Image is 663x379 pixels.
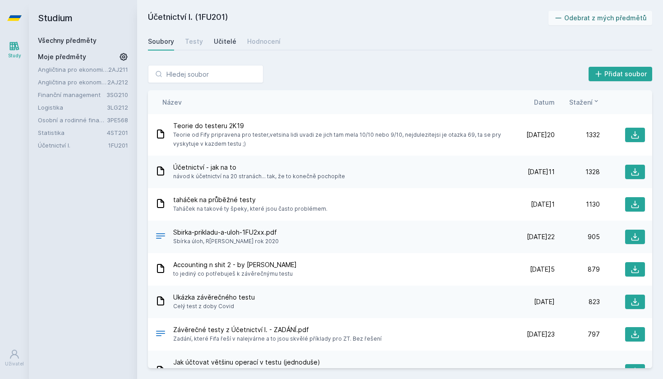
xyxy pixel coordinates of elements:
[38,116,107,125] a: Osobní a rodinné finance
[173,237,279,246] span: Sbírka úloh, R[PERSON_NAME] rok 2020
[38,52,86,61] span: Moje předměty
[527,232,555,241] span: [DATE]22
[2,344,27,372] a: Uživatel
[173,195,327,204] span: taháček na průběžné testy
[173,334,382,343] span: Zadání, které Fifa řeší v nalejvárne a to jsou skvělé příklady pro ZT. Bez řešení
[108,66,128,73] a: 2AJ211
[526,130,555,139] span: [DATE]20
[214,32,236,51] a: Učitelé
[173,358,506,367] span: Jak účtovat většinu operací v testu (jednoduše)
[530,265,555,274] span: [DATE]5
[108,142,128,149] a: 1FU201
[555,297,600,306] div: 823
[185,32,203,51] a: Testy
[38,65,108,74] a: Angličtina pro ekonomická studia 1 (B2/C1)
[173,228,279,237] span: Sbirka-prikladu-a-uloh-1FU2xx.pdf
[173,269,297,278] span: to jediný co potřebuješ k závěrečnýmu testu
[555,200,600,209] div: 1130
[107,129,128,136] a: 4ST201
[106,91,128,98] a: 3SG210
[148,37,174,46] div: Soubory
[555,265,600,274] div: 879
[569,97,593,107] span: Stažení
[107,116,128,124] a: 3PE568
[173,293,255,302] span: Ukázka závěrečného testu
[148,65,263,83] input: Hledej soubor
[38,103,107,112] a: Logistika
[247,32,281,51] a: Hodnocení
[107,79,128,86] a: 2AJ212
[173,260,297,269] span: Accounting n shit 2 - by [PERSON_NAME]
[548,11,653,25] button: Odebrat z mých předmětů
[555,130,600,139] div: 1332
[162,97,182,107] button: Název
[555,330,600,339] div: 797
[173,172,345,181] span: návod k účetnictví na 20 stranách... tak, že to konečně pochopíte
[155,231,166,244] div: PDF
[38,78,107,87] a: Angličtina pro ekonomická studia 2 (B2/C1)
[8,52,21,59] div: Study
[534,297,555,306] span: [DATE]
[589,67,653,81] button: Přidat soubor
[527,330,555,339] span: [DATE]23
[555,232,600,241] div: 905
[173,204,327,213] span: Taháček na takové ty špeky, které jsou často problémem.
[555,367,600,376] div: 678
[38,141,108,150] a: Účetnictví I.
[185,37,203,46] div: Testy
[555,167,600,176] div: 1328
[2,36,27,64] a: Study
[148,11,548,25] h2: Účetnictví I. (1FU201)
[173,130,506,148] span: Teorie od Fify pripravena pro tester,vetsina lidi uvadi ze jich tam mela 10/10 nebo 9/10, nejdule...
[38,90,106,99] a: Finanční management
[531,200,555,209] span: [DATE]1
[173,325,382,334] span: Závěrečné testy z Účetnictví I. - ZADÁNÍ.pdf
[214,37,236,46] div: Učitelé
[173,163,345,172] span: Účetnictví - jak na to
[38,37,97,44] a: Všechny předměty
[173,302,255,311] span: Celý test z doby Covid
[534,97,555,107] button: Datum
[534,367,555,376] span: [DATE]
[528,167,555,176] span: [DATE]11
[155,328,166,341] div: PDF
[569,97,600,107] button: Stažení
[5,361,24,367] div: Uživatel
[173,121,506,130] span: Teorie do testeru 2K19
[107,104,128,111] a: 3LG212
[148,32,174,51] a: Soubory
[247,37,281,46] div: Hodnocení
[38,128,107,137] a: Statistika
